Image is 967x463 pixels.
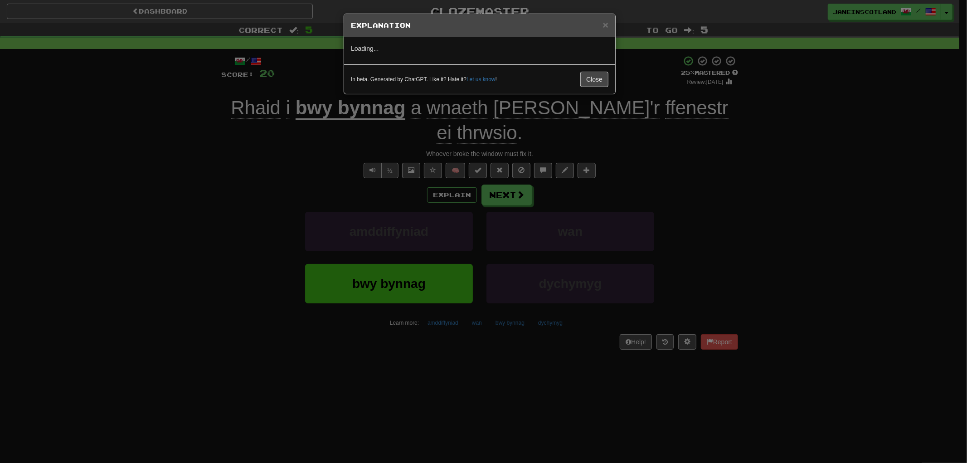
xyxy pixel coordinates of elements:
[351,44,608,53] p: Loading...
[351,76,497,83] small: In beta. Generated by ChatGPT. Like it? Hate it? !
[580,72,608,87] button: Close
[351,21,608,30] h5: Explanation
[603,19,608,30] span: ×
[603,20,608,29] button: Close
[466,76,495,83] a: Let us know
